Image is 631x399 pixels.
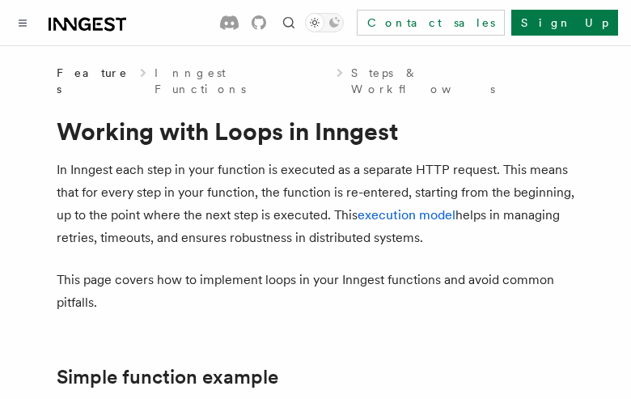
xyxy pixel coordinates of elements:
a: Steps & Workflows [351,65,574,97]
button: Toggle dark mode [305,13,344,32]
button: Find something... [279,13,299,32]
a: Contact sales [357,10,505,36]
p: This page covers how to implement loops in your Inngest functions and avoid common pitfalls. [57,269,574,314]
span: Features [57,65,132,97]
a: execution model [358,207,455,223]
a: Sign Up [511,10,618,36]
button: Toggle navigation [13,13,32,32]
a: Inngest Functions [155,65,328,97]
a: Simple function example [57,366,278,388]
h1: Working with Loops in Inngest [57,117,574,146]
p: In Inngest each step in your function is executed as a separate HTTP request. This means that for... [57,159,574,249]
